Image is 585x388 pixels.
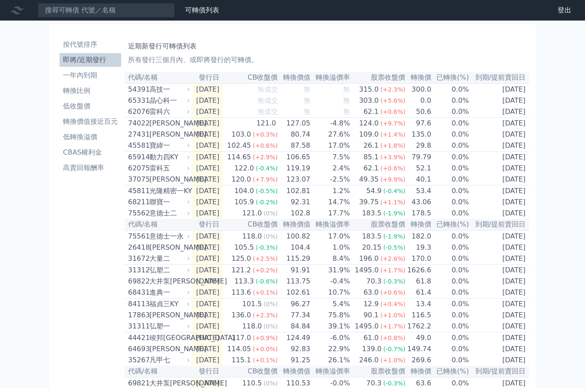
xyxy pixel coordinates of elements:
[406,152,431,163] td: 79.79
[128,163,147,173] div: 62075
[128,129,147,140] div: 27431
[191,95,223,106] td: [DATE]
[149,310,188,320] div: [PERSON_NAME]
[125,219,191,230] th: 代碼/名稱
[357,174,380,185] div: 49.35
[128,96,147,106] div: 65331
[432,163,469,174] td: 0.0%
[380,86,405,93] span: (+2.3%)
[311,140,351,152] td: 17.0%
[60,161,121,175] a: 高賣回報酬率
[149,276,188,287] div: 大井泵[PERSON_NAME]
[278,276,311,287] td: 113.75
[311,298,351,310] td: 5.4%
[469,242,529,253] td: [DATE]
[253,334,278,341] span: (+0.9%)
[469,208,529,219] td: [DATE]
[191,163,223,174] td: [DATE]
[469,118,529,129] td: [DATE]
[380,323,405,330] span: (+1.7%)
[230,287,253,298] div: 113.6
[278,72,311,84] th: 轉換價值
[191,332,223,344] td: [DATE]
[383,188,406,194] span: (-0.4%)
[60,99,121,113] a: 低收盤價
[278,208,311,219] td: 102.8
[469,197,529,208] td: [DATE]
[432,185,469,197] td: 0.0%
[191,265,223,276] td: [DATE]
[406,265,431,276] td: 1626.6
[60,86,121,96] li: 轉換比例
[149,118,188,128] div: [PERSON_NAME]
[364,276,383,287] div: 70.3
[278,242,311,253] td: 104.4
[343,85,350,93] span: 無
[191,253,223,265] td: [DATE]
[191,174,223,185] td: [DATE]
[432,253,469,265] td: 0.0%
[380,255,405,262] span: (+2.6%)
[128,287,147,298] div: 68431
[128,174,147,185] div: 37075
[128,310,147,320] div: 17863
[469,129,529,140] td: [DATE]
[149,299,188,309] div: 福貞三KY
[230,129,253,140] div: 103.0
[406,208,431,219] td: 178.5
[469,106,529,118] td: [DATE]
[383,244,406,251] span: (-0.5%)
[278,174,311,185] td: 123.07
[149,265,188,275] div: 弘塑二
[360,231,383,242] div: 183.5
[149,208,188,218] div: 意德士二
[380,267,405,274] span: (+1.7%)
[362,140,381,151] div: 26.1
[225,140,253,151] div: 102.45
[149,333,188,343] div: 竣邦[GEOGRAPHIC_DATA]
[253,267,278,274] span: (+0.2%)
[432,332,469,344] td: 0.0%
[278,129,311,140] td: 80.74
[263,210,278,217] span: (0%)
[223,219,278,230] th: CB收盤價
[311,219,351,230] th: 轉換溢價率
[311,72,351,84] th: 轉換溢價率
[360,242,383,253] div: 20.15
[432,242,469,253] td: 0.0%
[128,152,147,162] div: 65914
[191,129,223,140] td: [DATE]
[233,197,256,207] div: 105.9
[60,101,121,111] li: 低收盤價
[191,197,223,208] td: [DATE]
[60,38,121,51] a: 按代號排序
[128,333,147,343] div: 44421
[380,131,405,138] span: (+1.4%)
[263,301,278,307] span: (0%)
[191,84,223,95] td: [DATE]
[60,130,121,144] a: 低轉換溢價
[406,72,431,84] th: 轉換價
[278,140,311,152] td: 87.58
[469,310,529,321] td: [DATE]
[128,107,147,117] div: 62076
[278,310,311,321] td: 77.34
[380,301,405,307] span: (+0.4%)
[278,265,311,276] td: 91.91
[406,332,431,344] td: 49.0
[432,174,469,185] td: 0.0%
[357,254,380,264] div: 196.0
[432,140,469,152] td: 0.0%
[278,287,311,298] td: 102.61
[432,287,469,298] td: 0.0%
[432,106,469,118] td: 0.0%
[38,3,175,18] input: 搜尋可轉債 代號／名稱
[469,140,529,152] td: [DATE]
[469,84,529,95] td: [DATE]
[149,287,188,298] div: 進典一
[128,299,147,309] div: 84113
[149,242,188,253] div: [PERSON_NAME]
[380,312,405,319] span: (+1.0%)
[383,278,406,285] span: (-0.3%)
[406,106,431,118] td: 50.6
